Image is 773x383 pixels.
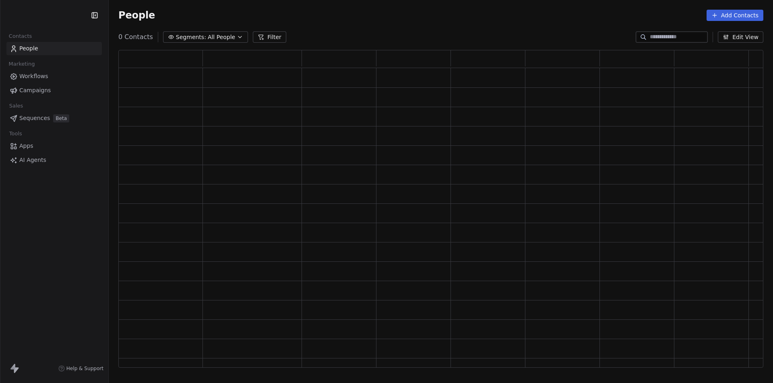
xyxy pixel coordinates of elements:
button: Edit View [718,31,763,43]
a: Apps [6,139,102,153]
span: Help & Support [66,365,103,372]
button: Filter [253,31,286,43]
span: Contacts [5,30,35,42]
a: People [6,42,102,55]
a: Campaigns [6,84,102,97]
span: Apps [19,142,33,150]
span: People [118,9,155,21]
span: AI Agents [19,156,46,164]
span: Segments: [176,33,206,41]
span: Sequences [19,114,50,122]
span: Beta [53,114,69,122]
a: Help & Support [58,365,103,372]
span: Sales [6,100,27,112]
span: Workflows [19,72,48,81]
a: AI Agents [6,153,102,167]
span: All People [208,33,235,41]
a: SequencesBeta [6,112,102,125]
a: Workflows [6,70,102,83]
span: Campaigns [19,86,51,95]
span: Marketing [5,58,38,70]
button: Add Contacts [707,10,763,21]
span: 0 Contacts [118,32,153,42]
span: Tools [6,128,25,140]
span: People [19,44,38,53]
